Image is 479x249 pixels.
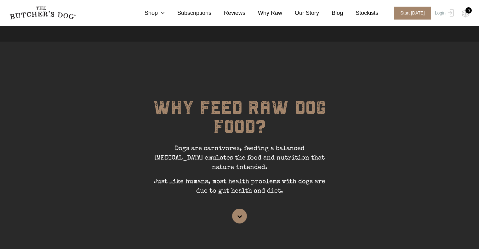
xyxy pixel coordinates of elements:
a: Why Raw [245,9,282,17]
a: Subscriptions [165,9,211,17]
div: 0 [465,7,472,14]
h1: WHY FEED RAW DOG FOOD? [145,98,334,144]
a: Our Story [282,9,319,17]
img: TBD_Cart-Empty.png [462,9,470,18]
a: Blog [319,9,343,17]
a: Reviews [211,9,245,17]
a: Shop [132,9,165,17]
span: Start [DATE] [394,7,431,20]
a: Start [DATE] [388,7,433,20]
a: Login [433,7,454,20]
p: Dogs are carnivores, feeding a balanced [MEDICAL_DATA] emulates the food and nutrition that natur... [145,144,334,177]
p: Just like humans, most health problems with dogs are due to gut health and diet. [145,177,334,201]
a: Stockists [343,9,378,17]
